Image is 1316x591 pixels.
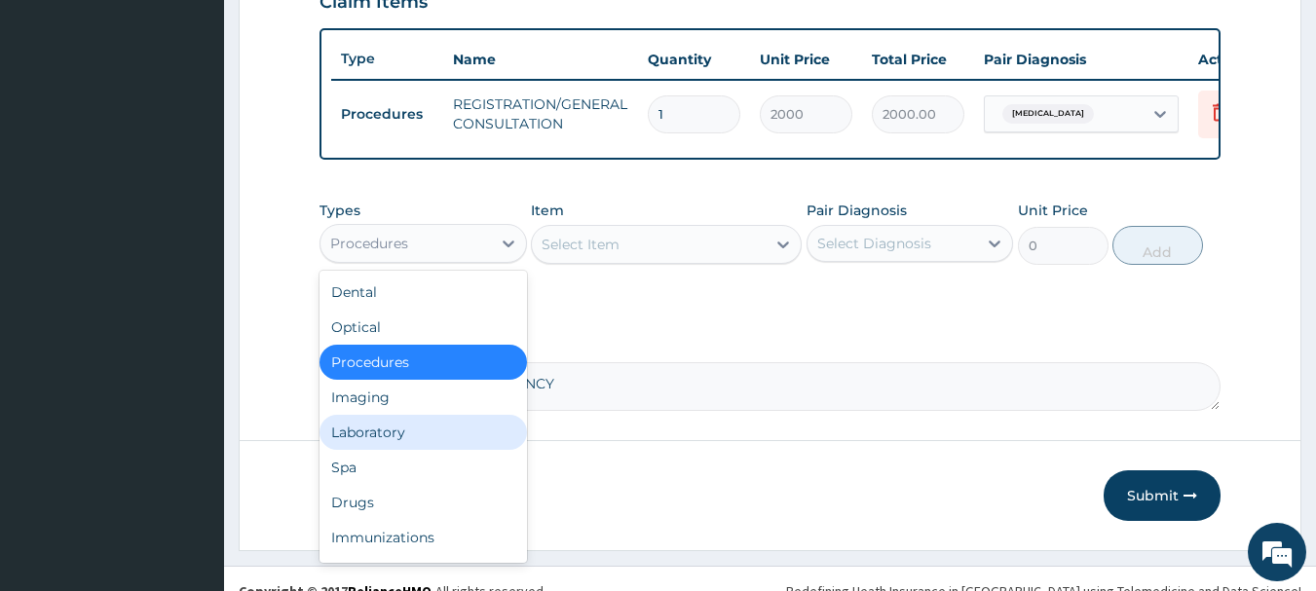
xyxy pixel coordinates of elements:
th: Total Price [862,40,974,79]
td: REGISTRATION/GENERAL CONSULTATION [443,85,638,143]
textarea: Type your message and hit 'Enter' [10,388,371,457]
div: Procedures [320,345,527,380]
div: Immunizations [320,520,527,555]
div: Optical [320,310,527,345]
span: We're online! [113,173,269,370]
label: Pair Diagnosis [807,201,907,220]
button: Add [1112,226,1203,265]
label: Comment [320,335,1222,351]
div: Spa [320,450,527,485]
div: Laboratory [320,415,527,450]
th: Type [331,41,443,77]
span: [MEDICAL_DATA] [1002,104,1094,124]
div: Procedures [330,234,408,253]
div: Imaging [320,380,527,415]
th: Actions [1188,40,1286,79]
button: Submit [1104,470,1221,521]
div: Dental [320,275,527,310]
div: Select Item [542,235,620,254]
div: Select Diagnosis [817,234,931,253]
img: d_794563401_company_1708531726252_794563401 [36,97,79,146]
th: Unit Price [750,40,862,79]
td: Procedures [331,96,443,132]
th: Name [443,40,638,79]
label: Item [531,201,564,220]
div: Others [320,555,527,590]
th: Quantity [638,40,750,79]
div: Drugs [320,485,527,520]
label: Unit Price [1018,201,1088,220]
div: Minimize live chat window [320,10,366,56]
div: Chat with us now [101,109,327,134]
th: Pair Diagnosis [974,40,1188,79]
label: Types [320,203,360,219]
